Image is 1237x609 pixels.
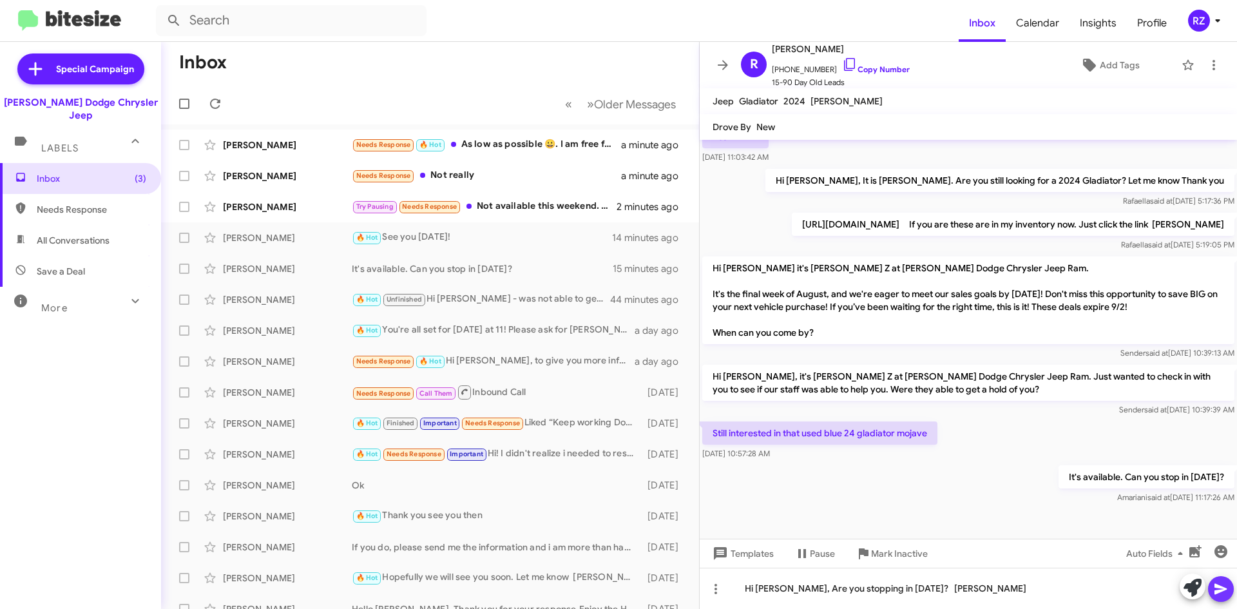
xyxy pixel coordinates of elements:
span: Amariani [DATE] 11:17:26 AM [1117,492,1234,502]
button: RZ [1177,10,1223,32]
div: a day ago [635,355,689,368]
div: [PERSON_NAME] [223,169,352,182]
span: 🔥 Hot [356,326,378,334]
div: [PERSON_NAME] [223,231,352,244]
span: Drove By [713,121,751,133]
span: (3) [135,172,146,185]
span: [PHONE_NUMBER] [772,57,910,76]
div: [DATE] [641,417,689,430]
span: 🔥 Hot [356,295,378,304]
div: Thank you see you then [352,508,641,523]
span: Calendar [1006,5,1069,42]
div: [DATE] [641,510,689,523]
span: 🔥 Hot [356,450,378,458]
span: Mark Inactive [871,542,928,565]
span: 15-90 Day Old Leads [772,76,910,89]
span: Add Tags [1100,53,1140,77]
div: [PERSON_NAME] [223,293,352,306]
a: Copy Number [842,64,910,74]
button: Auto Fields [1116,542,1198,565]
div: [PERSON_NAME] [223,572,352,585]
div: RZ [1188,10,1210,32]
span: Auto Fields [1126,542,1188,565]
span: New [756,121,775,133]
div: a day ago [635,324,689,337]
nav: Page navigation example [558,91,684,117]
button: Add Tags [1043,53,1175,77]
p: Still interested in that used blue 24 gladiator mojave [702,421,937,445]
div: [DATE] [641,448,689,461]
div: 15 minutes ago [613,262,689,275]
span: Needs Response [356,389,411,398]
div: [PERSON_NAME] [223,541,352,554]
div: [PERSON_NAME] [223,510,352,523]
span: Labels [41,142,79,154]
span: Unfinished [387,295,422,304]
div: If you do, please send me the information and i am more than happy to come this week [352,541,641,554]
span: Pause [810,542,835,565]
button: Pause [784,542,845,565]
div: [PERSON_NAME] [223,479,352,492]
span: Sender [DATE] 10:39:39 AM [1119,405,1234,414]
button: Mark Inactive [845,542,938,565]
div: Not really [352,168,621,183]
span: Needs Response [356,357,411,365]
span: 🔥 Hot [356,574,378,582]
span: Special Campaign [56,63,134,75]
span: Needs Response [387,450,441,458]
span: 🔥 Hot [356,233,378,242]
span: Rafaella [DATE] 5:19:05 PM [1121,240,1234,249]
span: All Conversations [37,234,110,247]
a: Inbox [959,5,1006,42]
span: [PERSON_NAME] [772,41,910,57]
div: Ok [352,479,641,492]
span: said at [1147,492,1170,502]
span: » [587,96,594,112]
span: Needs Response [356,171,411,180]
div: [DATE] [641,386,689,399]
div: Hi [PERSON_NAME], Are you stopping in [DATE]? [PERSON_NAME] [700,568,1237,609]
div: It's available. Can you stop in [DATE]? [352,262,613,275]
span: Gladiator [739,95,778,107]
span: 🔥 Hot [356,512,378,520]
div: [PERSON_NAME] [223,324,352,337]
p: [URL][DOMAIN_NAME] If you are these are in my inventory now. Just click the link [PERSON_NAME] [792,213,1234,236]
div: [PERSON_NAME] [223,262,352,275]
button: Next [579,91,684,117]
div: 44 minutes ago [611,293,689,306]
div: Not available this weekend. I will just table this till lease expiration. Thanks [352,199,617,214]
div: Hopefully we will see you soon. Let me know [PERSON_NAME] [352,570,641,585]
span: Needs Response [465,419,520,427]
span: Save a Deal [37,265,85,278]
span: Call Them [419,389,453,398]
div: a minute ago [621,139,689,151]
h1: Inbox [179,52,227,73]
div: 2 minutes ago [617,200,689,213]
div: [PERSON_NAME] [223,448,352,461]
div: 14 minutes ago [612,231,689,244]
span: More [41,302,68,314]
p: Hi [PERSON_NAME] it's [PERSON_NAME] Z at [PERSON_NAME] Dodge Chrysler Jeep Ram. It's the final we... [702,256,1234,344]
div: [PERSON_NAME] [223,355,352,368]
button: Templates [700,542,784,565]
div: See you [DATE]! [352,230,612,245]
span: Inbox [37,172,146,185]
span: 🔥 Hot [419,140,441,149]
span: said at [1150,196,1173,206]
span: Needs Response [402,202,457,211]
span: Rafaella [DATE] 5:17:36 PM [1123,196,1234,206]
div: [PERSON_NAME] [223,417,352,430]
span: Templates [710,542,774,565]
a: Special Campaign [17,53,144,84]
div: Hi [PERSON_NAME], to give you more info. I'm looking for 2025 Jeep Sahara 4xe (white, anvil, gray... [352,354,635,369]
button: Previous [557,91,580,117]
div: [PERSON_NAME] [223,200,352,213]
input: Search [156,5,427,36]
p: Hi [PERSON_NAME], it's [PERSON_NAME] Z at [PERSON_NAME] Dodge Chrysler Jeep Ram. Just wanted to c... [702,365,1234,401]
span: said at [1148,240,1171,249]
div: [DATE] [641,541,689,554]
div: Hi [PERSON_NAME] - was not able to get the price of the Jeep Wrangler that I was looking for. The... [352,292,611,307]
a: Profile [1127,5,1177,42]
